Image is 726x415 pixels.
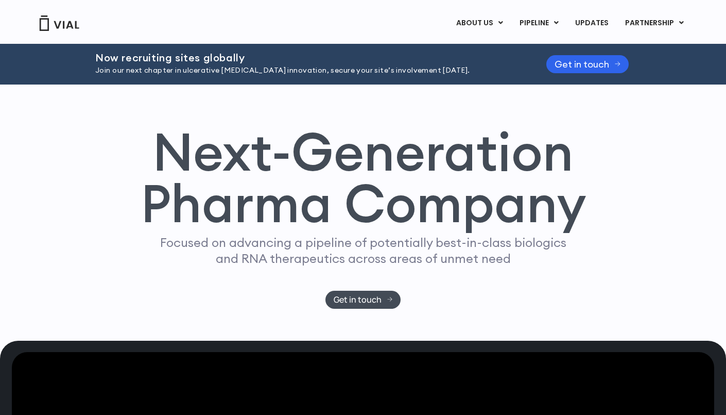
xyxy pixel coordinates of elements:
[334,296,382,304] span: Get in touch
[155,235,571,267] p: Focused on advancing a pipeline of potentially best-in-class biologics and RNA therapeutics acros...
[325,291,401,309] a: Get in touch
[617,14,692,32] a: PARTNERSHIPMenu Toggle
[511,14,566,32] a: PIPELINEMenu Toggle
[95,65,521,76] p: Join our next chapter in ulcerative [MEDICAL_DATA] innovation, secure your site’s involvement [DA...
[448,14,511,32] a: ABOUT USMenu Toggle
[95,52,521,63] h2: Now recruiting sites globally
[555,60,609,68] span: Get in touch
[39,15,80,31] img: Vial Logo
[140,126,586,230] h1: Next-Generation Pharma Company
[546,55,629,73] a: Get in touch
[567,14,616,32] a: UPDATES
